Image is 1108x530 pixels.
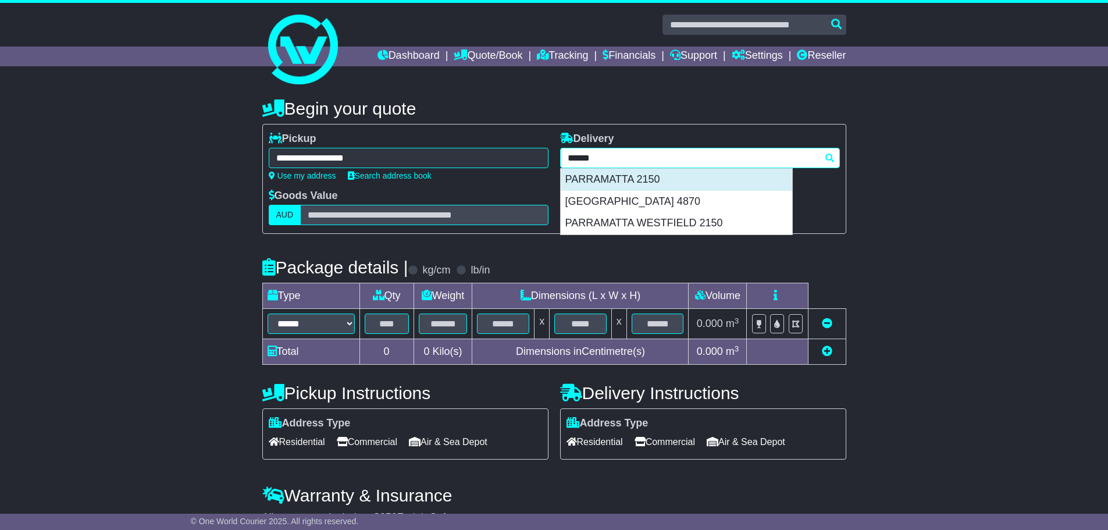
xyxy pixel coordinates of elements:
[726,346,739,357] span: m
[409,433,487,451] span: Air & Sea Depot
[560,383,846,403] h4: Delivery Instructions
[191,517,359,526] span: © One World Courier 2025. All rights reserved.
[269,133,316,145] label: Pickup
[472,339,689,365] td: Dimensions in Centimetre(s)
[561,212,792,234] div: PARRAMATTA WESTFIELD 2150
[732,47,783,66] a: Settings
[603,47,655,66] a: Financials
[567,417,649,430] label: Address Type
[269,190,338,202] label: Goods Value
[561,191,792,213] div: [GEOGRAPHIC_DATA] 4870
[359,283,414,309] td: Qty
[262,486,846,505] h4: Warranty & Insurance
[359,339,414,365] td: 0
[567,433,623,451] span: Residential
[423,346,429,357] span: 0
[269,171,336,180] a: Use my address
[454,47,522,66] a: Quote/Book
[697,318,723,329] span: 0.000
[822,318,832,329] a: Remove this item
[269,205,301,225] label: AUD
[797,47,846,66] a: Reseller
[561,169,792,191] div: PARRAMATTA 2150
[377,47,440,66] a: Dashboard
[707,433,785,451] span: Air & Sea Depot
[635,433,695,451] span: Commercial
[348,171,432,180] a: Search address book
[262,283,359,309] td: Type
[414,283,472,309] td: Weight
[414,339,472,365] td: Kilo(s)
[535,309,550,339] td: x
[726,318,739,329] span: m
[735,316,739,325] sup: 3
[269,433,325,451] span: Residential
[822,346,832,357] a: Add new item
[262,511,846,524] div: All our quotes include a $ FreightSafe warranty.
[611,309,626,339] td: x
[262,99,846,118] h4: Begin your quote
[262,258,408,277] h4: Package details |
[472,283,689,309] td: Dimensions (L x W x H)
[262,383,548,403] h4: Pickup Instructions
[422,264,450,277] label: kg/cm
[262,339,359,365] td: Total
[560,148,840,168] typeahead: Please provide city
[537,47,588,66] a: Tracking
[269,417,351,430] label: Address Type
[697,346,723,357] span: 0.000
[735,344,739,353] sup: 3
[380,511,397,523] span: 250
[471,264,490,277] label: lb/in
[689,283,747,309] td: Volume
[670,47,717,66] a: Support
[337,433,397,451] span: Commercial
[560,133,614,145] label: Delivery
